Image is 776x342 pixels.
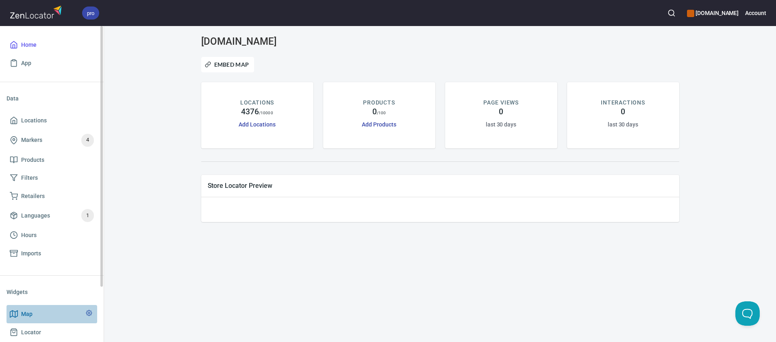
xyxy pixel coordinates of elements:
p: / 10000 [259,110,273,116]
p: LOCATIONS [240,98,274,107]
a: Markers4 [7,130,97,151]
h4: 4376 [241,107,259,117]
h4: 0 [372,107,377,117]
h6: [DOMAIN_NAME] [687,9,739,17]
span: Hours [21,230,37,240]
a: Add Locations [239,121,275,128]
button: color-CE600E [687,10,694,17]
a: Products [7,151,97,169]
h6: last 30 days [486,120,516,129]
span: 4 [81,135,94,145]
div: pro [82,7,99,20]
span: Languages [21,211,50,221]
h4: 0 [499,107,503,117]
p: PRODUCTS [363,98,395,107]
span: pro [82,9,99,17]
a: Locations [7,111,97,130]
li: Widgets [7,282,97,302]
p: / 100 [377,110,386,116]
p: PAGE VIEWS [483,98,519,107]
a: Retailers [7,187,97,205]
span: Store Locator Preview [208,181,673,190]
p: INTERACTIONS [601,98,645,107]
span: Imports [21,248,41,259]
button: Embed Map [201,57,254,72]
h6: last 30 days [608,120,638,129]
a: Languages1 [7,205,97,226]
span: Map [21,309,33,319]
span: Retailers [21,191,45,201]
span: Markers [21,135,42,145]
a: Home [7,36,97,54]
h6: Account [745,9,766,17]
a: Locator [7,323,97,342]
button: Account [745,4,766,22]
span: Products [21,155,44,165]
a: Imports [7,244,97,263]
span: Filters [21,173,38,183]
button: Search [663,4,680,22]
span: Locations [21,115,47,126]
a: Hours [7,226,97,244]
a: Add Products [362,121,396,128]
a: Filters [7,169,97,187]
iframe: Help Scout Beacon - Open [735,301,760,326]
span: App [21,58,31,68]
div: Manage your apps [687,4,739,22]
h4: 0 [621,107,625,117]
span: Embed Map [206,60,249,70]
h3: [DOMAIN_NAME] [201,36,354,47]
span: Home [21,40,37,50]
span: Locator [21,327,41,338]
img: zenlocator [10,3,64,21]
span: 1 [81,211,94,220]
a: Map [7,305,97,323]
a: App [7,54,97,72]
li: Data [7,89,97,108]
